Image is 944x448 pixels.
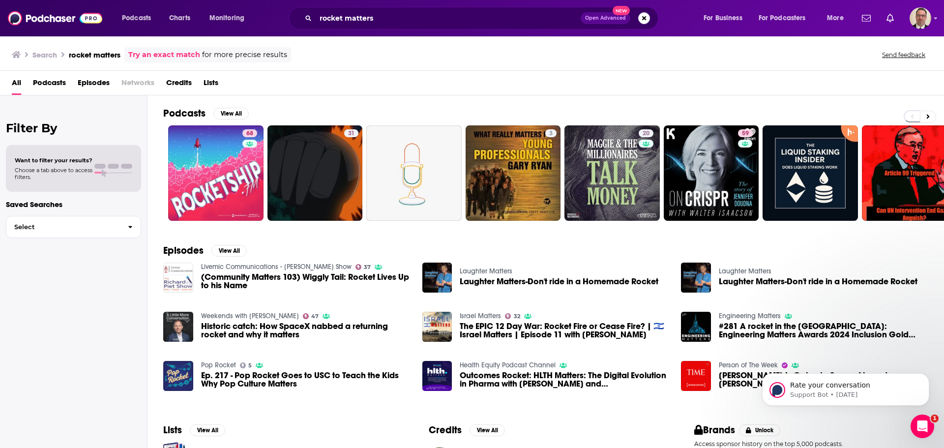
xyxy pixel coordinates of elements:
a: Wally Funk Is Going to Space Aboard Jeff Bezos’s Rocket. Here’s Why That Matters... and More Stories [719,371,928,388]
span: The EPIC 12 Day War: Rocket Fire or Cease Fire? | 🇮🇱 Israel Matters | Episode 11 with [PERSON_NAME] [460,322,669,339]
img: Historic catch: How SpaceX nabbed a returning rocket and why it matters [163,312,193,342]
h2: Podcasts [163,107,206,119]
span: 3 [549,129,553,139]
span: 32 [514,314,520,319]
a: 32 [505,313,520,319]
a: Credits [166,75,192,95]
span: 68 [246,129,253,139]
div: Search podcasts, credits, & more... [298,7,668,30]
button: View All [190,424,225,436]
a: 59 [738,129,753,137]
a: (Community Matters 103) Wiggly Tail: Rocket Lives Up to his Name [201,273,411,290]
h2: Filter By [6,121,141,135]
span: For Podcasters [759,11,806,25]
span: 20 [643,129,649,139]
span: Logged in as PercPodcast [910,7,931,29]
span: Monitoring [209,11,244,25]
a: Weekends with Ben O’Hara-Byrne [201,312,299,320]
span: Charts [169,11,190,25]
button: open menu [115,10,164,26]
a: All [12,75,21,95]
h2: Episodes [163,244,204,257]
img: Outcomes Rocket: HLTH Matters: The Digital Evolution in Pharma with Pierre Leurent and Sai Shanka... [422,361,452,391]
a: Try an exact match [128,49,200,60]
button: open menu [752,10,820,26]
img: User Profile [910,7,931,29]
button: View All [211,245,247,257]
a: Livemic Communications - Richard Piet Show [201,263,352,271]
a: Laughter Matters-Don't ride in a Homemade Rocket [422,263,452,293]
a: Episodes [78,75,110,95]
a: PodcastsView All [163,107,249,119]
span: 47 [311,314,319,319]
img: The EPIC 12 Day War: Rocket Fire or Cease Fire? | 🇮🇱 Israel Matters | Episode 11 with Stephen Briggs [422,312,452,342]
a: Lists [204,75,218,95]
button: open menu [697,10,755,26]
a: Show notifications dropdown [858,10,875,27]
a: 37 [355,264,371,270]
h2: Credits [429,424,462,436]
input: Search podcasts, credits, & more... [316,10,581,26]
span: 59 [742,129,749,139]
span: [PERSON_NAME] Is Going to Space Aboard [PERSON_NAME] Rocket. Here’s Why That Matters... and More ... [719,371,928,388]
span: #281 A rocket in the [GEOGRAPHIC_DATA]: Engineering Matters Awards 2024 Inclusion Gold Champion —... [719,322,928,339]
h2: Lists [163,424,182,436]
span: Choose a tab above to access filters. [15,167,92,180]
span: Networks [121,75,154,95]
a: Charts [163,10,196,26]
button: Send feedback [879,51,928,59]
a: 31 [267,125,363,221]
p: Saved Searches [6,200,141,209]
img: Wally Funk Is Going to Space Aboard Jeff Bezos’s Rocket. Here’s Why That Matters... and More Stories [681,361,711,391]
button: Show profile menu [910,7,931,29]
a: 5 [240,362,252,368]
span: 1 [931,415,939,422]
a: Show notifications dropdown [883,10,898,27]
img: #281 A rocket in the high street: Engineering Matters Awards 2024 Inclusion Gold Champion — Space... [681,312,711,342]
a: Laughter Matters-Don't ride in a Homemade Rocket [719,277,917,286]
a: 3 [466,125,561,221]
a: #281 A rocket in the high street: Engineering Matters Awards 2024 Inclusion Gold Champion — Space... [719,322,928,339]
a: 31 [344,129,358,137]
a: 47 [303,313,319,319]
span: for more precise results [202,49,287,60]
button: open menu [203,10,257,26]
span: For Business [704,11,742,25]
span: 37 [364,265,371,269]
iframe: Intercom live chat [911,415,934,438]
span: Outcomes Rocket: HLTH Matters: The Digital Evolution in Pharma with [PERSON_NAME] and [PERSON_NAM... [460,371,669,388]
span: Want to filter your results? [15,157,92,164]
button: Unlock [739,424,781,436]
iframe: Intercom notifications message [747,353,944,421]
button: View All [213,108,249,119]
span: Podcasts [33,75,66,95]
span: Podcasts [122,11,151,25]
a: Pop Rocket [201,361,236,369]
button: open menu [820,10,856,26]
img: Laughter Matters-Don't ride in a Homemade Rocket [681,263,711,293]
a: ListsView All [163,424,225,436]
button: View All [470,424,505,436]
a: EpisodesView All [163,244,247,257]
a: Person of The Week [719,361,778,369]
a: 68 [168,125,264,221]
span: More [827,11,844,25]
img: (Community Matters 103) Wiggly Tail: Rocket Lives Up to his Name [163,263,193,293]
a: Historic catch: How SpaceX nabbed a returning rocket and why it matters [201,322,411,339]
a: Ep. 217 - Pop Rocket Goes to USC to Teach the Kids Why Pop Culture Matters [201,371,411,388]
